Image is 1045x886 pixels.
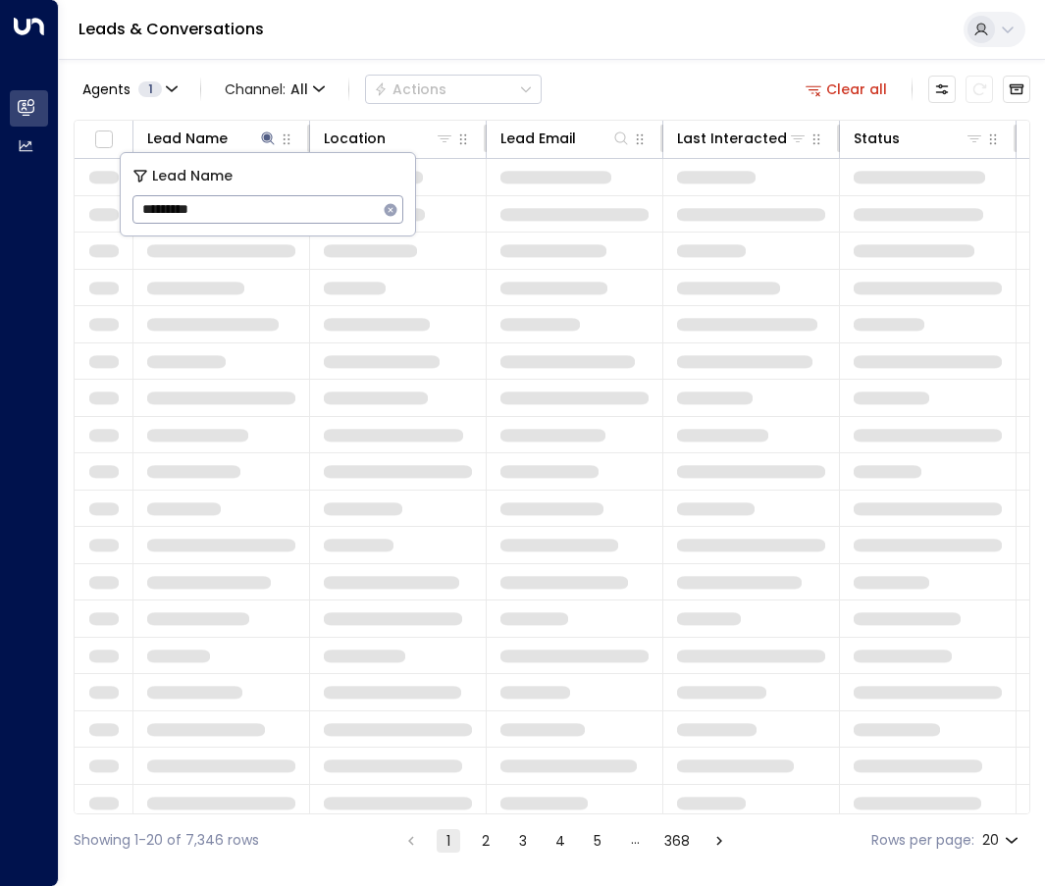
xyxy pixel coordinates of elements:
[474,829,497,853] button: Go to page 2
[374,80,446,98] div: Actions
[217,76,333,103] button: Channel:All
[798,76,896,103] button: Clear all
[398,828,732,853] nav: pagination navigation
[290,81,308,97] span: All
[365,75,542,104] div: Button group with a nested menu
[217,76,333,103] span: Channel:
[365,75,542,104] button: Actions
[500,127,631,150] div: Lead Email
[147,127,278,150] div: Lead Name
[623,829,647,853] div: …
[511,829,535,853] button: Go to page 3
[982,826,1022,855] div: 20
[854,127,900,150] div: Status
[871,830,974,851] label: Rows per page:
[152,165,233,187] span: Lead Name
[966,76,993,103] span: Refresh
[147,127,228,150] div: Lead Name
[74,76,184,103] button: Agents1
[78,18,264,40] a: Leads & Conversations
[138,81,162,97] span: 1
[707,829,731,853] button: Go to next page
[1003,76,1030,103] button: Archived Leads
[324,127,454,150] div: Location
[82,82,131,96] span: Agents
[677,127,787,150] div: Last Interacted
[437,829,460,853] button: page 1
[660,829,694,853] button: Go to page 368
[854,127,984,150] div: Status
[677,127,808,150] div: Last Interacted
[586,829,609,853] button: Go to page 5
[549,829,572,853] button: Go to page 4
[324,127,386,150] div: Location
[928,76,956,103] button: Customize
[500,127,576,150] div: Lead Email
[74,830,259,851] div: Showing 1-20 of 7,346 rows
